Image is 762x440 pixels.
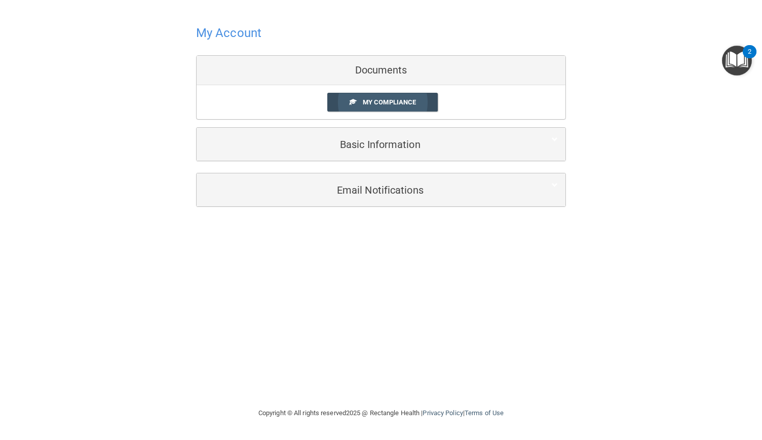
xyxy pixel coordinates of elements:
[423,409,463,417] a: Privacy Policy
[197,56,565,85] div: Documents
[363,98,416,106] span: My Compliance
[465,409,504,417] a: Terms of Use
[196,26,261,40] h4: My Account
[196,397,566,429] div: Copyright © All rights reserved 2025 @ Rectangle Health | |
[722,46,752,76] button: Open Resource Center, 2 new notifications
[204,139,527,150] h5: Basic Information
[204,178,558,201] a: Email Notifications
[748,52,751,65] div: 2
[204,185,527,196] h5: Email Notifications
[204,133,558,156] a: Basic Information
